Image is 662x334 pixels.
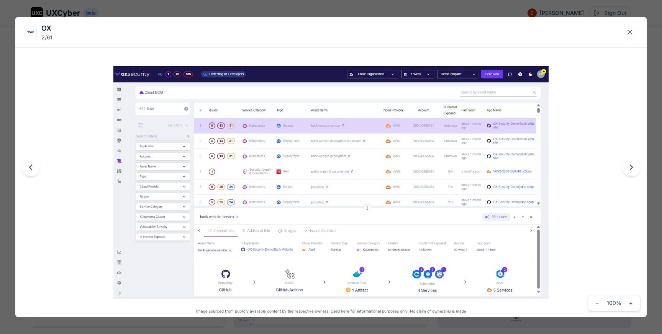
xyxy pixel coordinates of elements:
img: OX logo [25,26,36,38]
span: 100 % [605,299,623,307]
button: Zoom out [593,298,602,308]
button: Previous image [21,158,40,176]
img: OX image 2 [113,66,549,299]
button: Close lightbox [622,24,637,40]
button: Zoom in [626,298,636,308]
button: Next image [622,158,641,176]
div: 2 / 61 [41,34,52,41]
span: − [595,299,599,307]
div: OX [41,23,52,34]
span: + [629,299,633,307]
div: Image sourced from publicly available content by the respective owners. Used here for information... [15,305,647,317]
